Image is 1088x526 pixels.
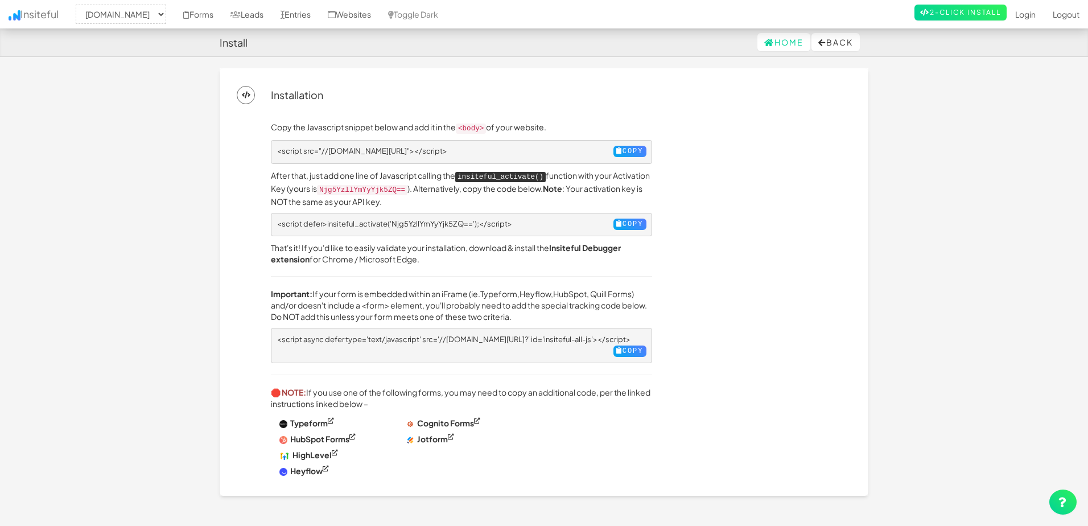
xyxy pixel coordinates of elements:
strong: 🛑 NOTE: [271,387,306,397]
strong: Typeform [290,418,328,428]
a: Cognito Forms [406,418,480,428]
strong: Cognito Forms [417,418,474,428]
img: 4PZeqjtP8MVz1tdhwd9VTVN4U7hyg3DMAzDMAzDMAzDMAzDMAzDMAzDML74B3OcR2494FplAAAAAElFTkSuQmCC [406,420,414,428]
img: XiAAAAAAAAAAAAAAAAAAAAAAAAAAAAAAAAAAAAAAAAAAAAAAAAAAAAAAAAAAAAAAAIB35D9KrFiBXzqGhgAAAABJRU5ErkJggg== [279,420,287,428]
p: Copy the Javascript snippet below and add it in the of your website. [271,121,652,134]
p: After that, just add one line of Javascript calling the function with your Activation Key (yours ... [271,170,652,207]
img: icon.png [9,10,20,20]
a: Heyflow [279,466,329,476]
img: D4AAAAldEVYdGRhdGU6bW9kaWZ5ADIwMjAtMDEtMjVUMjM6MzI6MjgrMDA6MDC0P0SCAAAAAElFTkSuQmCC [279,452,290,460]
h4: Install [220,37,248,48]
button: Copy [613,346,646,357]
b: Note [543,183,562,194]
strong: HubSpot Forms [290,434,349,444]
strong: HighLevel [292,450,332,460]
code: Njg5YzllYmYyYjk5ZQ== [317,185,407,195]
p: That's it! If you'd like to easily validate your installation, download & install the for Chrome ... [271,242,652,265]
a: Insiteful Debugger extension [271,243,621,264]
img: fX4Dg6xjN5AY= [279,468,287,476]
strong: Heyflow [290,466,323,476]
a: HubSpot [553,289,587,299]
b: Important: [271,289,312,299]
code: <body> [456,124,486,134]
a: Typeform [480,289,517,299]
a: 2-Click Install [914,5,1007,20]
a: Typeform [279,418,334,428]
strong: Jotform [417,434,448,444]
img: o6Mj6xhs23sAAAAASUVORK5CYII= [406,436,414,444]
span: <script src="//[DOMAIN_NAME][URL]"></script> [277,146,447,155]
img: Z [279,436,287,444]
p: If you use one of the following forms, you may need to copy an additional code, per the linked in... [271,387,652,409]
h4: Installation [271,89,323,101]
a: HubSpot Forms [279,434,356,444]
a: HighLevel [279,450,338,460]
p: If your form is embedded within an iFrame (ie. , , , Quill Forms) and/or doesn't include a <form>... [271,288,652,322]
span: <script defer>insiteful_activate('Njg5YzllYmYyYjk5ZQ==');</script> [277,219,512,228]
span: <script async defer type='text/javascript' src='//[DOMAIN_NAME][URL]?' id='insiteful-all-js'></sc... [277,335,630,344]
a: Jotform [406,434,454,444]
button: Back [811,33,860,51]
a: Home [757,33,810,51]
kbd: insiteful_activate() [455,172,546,182]
button: Copy [613,146,646,157]
a: Heyflow [520,289,551,299]
button: Copy [613,219,646,230]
